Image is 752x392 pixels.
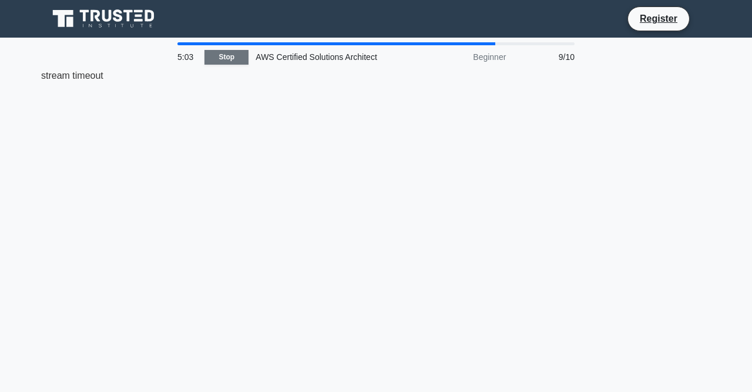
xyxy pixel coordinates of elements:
div: Beginner [410,45,513,69]
div: AWS Certified Solutions Architect [249,45,410,69]
div: 5:03 [170,45,204,69]
div: 9/10 [513,45,582,69]
div: stream timeout [41,69,711,83]
a: Register [633,11,684,26]
a: Stop [204,50,249,65]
